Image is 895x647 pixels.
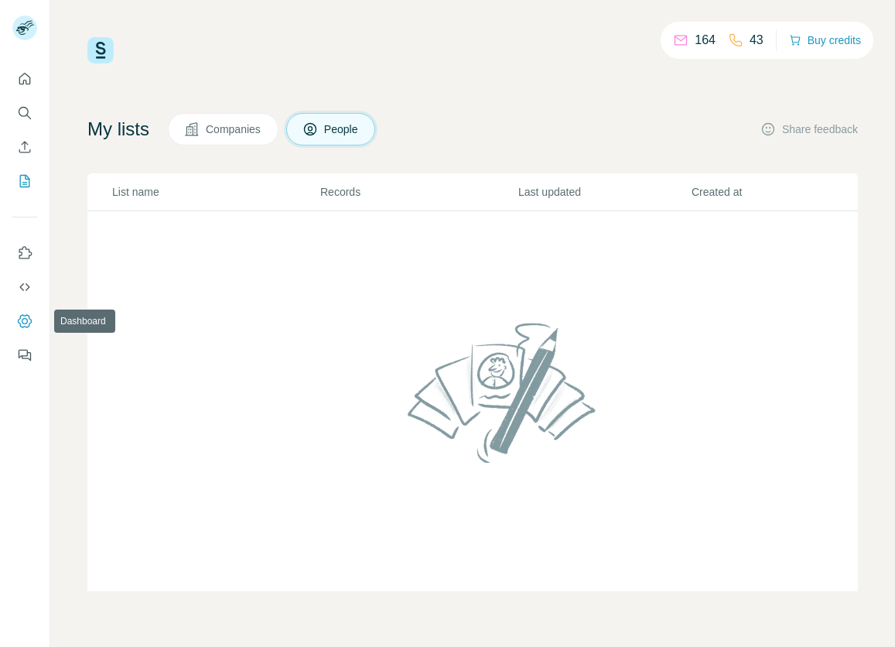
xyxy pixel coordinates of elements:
[320,184,517,200] p: Records
[12,341,37,369] button: Feedback
[12,99,37,127] button: Search
[12,65,37,93] button: Quick start
[750,31,763,50] p: 43
[789,29,861,51] button: Buy credits
[12,239,37,267] button: Use Surfe on LinkedIn
[12,307,37,335] button: Dashboard
[87,37,114,63] img: Surfe Logo
[401,310,612,475] img: No lists found
[324,122,360,137] span: People
[12,273,37,301] button: Use Surfe API
[12,133,37,161] button: Enrich CSV
[12,167,37,195] button: My lists
[112,184,319,200] p: List name
[692,184,863,200] p: Created at
[206,122,262,137] span: Companies
[760,122,858,137] button: Share feedback
[695,31,716,50] p: 164
[87,117,149,142] h4: My lists
[518,184,690,200] p: Last updated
